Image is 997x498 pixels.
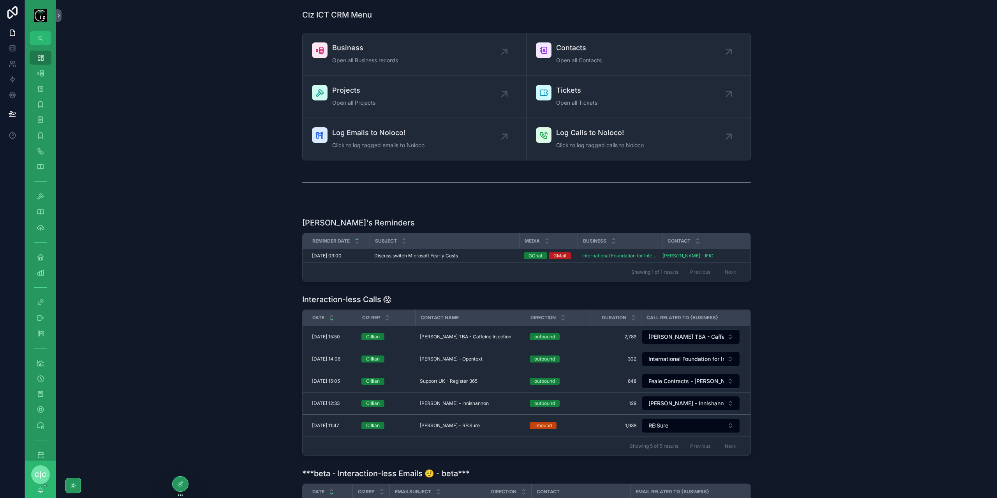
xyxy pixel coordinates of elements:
[641,396,740,411] a: Select Button
[312,489,324,495] span: Date
[556,85,597,96] span: Tickets
[642,329,740,344] button: Select Button
[358,489,375,495] span: CizRep
[332,56,398,64] span: Open all Business records
[302,217,415,228] h1: [PERSON_NAME]'s Reminders
[534,400,555,407] div: outbound
[582,253,657,259] a: International Foundation for Integrated Care (IFIC)
[595,422,636,429] a: 1,938
[648,333,724,341] span: [PERSON_NAME] TBA - Caffeine Injection
[366,355,380,363] div: Cillian
[641,418,740,433] a: Select Button
[595,356,636,362] a: 302
[595,400,636,406] span: 129
[631,269,678,275] span: Showing 1 of 1 results
[648,422,668,429] span: RE:Sure
[641,373,740,389] a: Select Button
[553,252,566,259] div: GMail
[595,334,636,340] a: 2,789
[312,334,340,340] span: [DATE] 15:50
[361,378,410,385] a: Cillian
[595,378,636,384] a: 648
[662,253,740,259] a: [PERSON_NAME] - IFIC
[527,118,750,160] a: Log Calls to Noloco!Click to log tagged calls to Noloco
[312,253,342,259] span: [DATE] 09:00
[636,489,709,495] span: Email Related To {Business}
[662,253,713,259] a: [PERSON_NAME] - IFIC
[361,400,410,407] a: Cillian
[530,333,585,340] a: outbound
[366,422,380,429] div: Cillian
[332,85,375,96] span: Projects
[332,127,425,138] span: Log Emails to Noloco!
[491,489,516,495] span: Direction
[420,334,520,340] a: [PERSON_NAME] TBA - Caffeine Injection
[312,334,352,340] a: [DATE] 15:50
[646,315,718,321] span: Call Related To {Business}
[642,374,740,389] button: Select Button
[312,356,340,362] span: [DATE] 14:06
[312,238,350,244] span: Reminder Date
[583,238,606,244] span: Business
[530,355,585,363] a: outbound
[556,127,644,138] span: Log Calls to Noloco!
[648,399,724,407] span: [PERSON_NAME] - Innishannon
[530,422,585,429] a: inbound
[34,9,47,22] img: App logo
[420,422,520,429] a: [PERSON_NAME] - RE:Sure
[361,333,410,340] a: Cillian
[556,141,644,149] span: Click to log tagged calls to Noloco
[534,333,555,340] div: outbound
[556,56,602,64] span: Open all Contacts
[556,42,602,53] span: Contacts
[537,489,560,495] span: Contact
[641,351,740,367] a: Select Button
[420,422,480,429] span: [PERSON_NAME] - RE:Sure
[312,422,339,429] span: [DATE] 11:47
[530,378,585,385] a: outbound
[642,352,740,366] button: Select Button
[420,378,477,384] span: Support UK - Register 365
[366,400,380,407] div: Cillian
[374,253,458,259] span: Discuss switch Microsoft Yearly Costs
[312,378,352,384] a: [DATE] 15:05
[642,418,740,433] button: Select Button
[312,315,324,321] span: Date
[332,99,375,107] span: Open all Projects
[332,141,425,149] span: Click to log tagged emails to Noloco
[312,378,340,384] span: [DATE] 15:05
[527,76,750,118] a: TicketsOpen all Tickets
[648,355,724,363] span: International Foundation for Integrated Care (IFIC)
[303,76,527,118] a: ProjectsOpen all Projects
[630,443,678,449] span: Showing 5 of 5 results
[35,470,46,479] span: C|C
[25,45,56,461] div: scrollable content
[641,329,740,345] a: Select Button
[421,315,459,321] span: Contact Name
[302,9,372,20] h1: Ciz ICT CRM Menu
[420,400,520,406] a: [PERSON_NAME] - Innishannon
[312,356,352,362] a: [DATE] 14:06
[302,468,470,479] h1: ***beta - Interaction-less Emails 🤨 - beta***
[530,400,585,407] a: outbound
[366,378,380,385] div: Cillian
[366,333,380,340] div: Cillian
[312,400,340,406] span: [DATE] 12:33
[362,315,380,321] span: Ciz Rep
[420,400,489,406] span: [PERSON_NAME] - Innishannon
[530,315,556,321] span: Direction
[303,33,527,76] a: BusinessOpen all Business records
[395,489,431,495] span: EmailSubject
[528,252,543,259] div: GChat
[534,422,552,429] div: inbound
[361,355,410,363] a: Cillian
[361,422,410,429] a: Cillian
[312,422,352,429] a: [DATE] 11:47
[534,378,555,385] div: outbound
